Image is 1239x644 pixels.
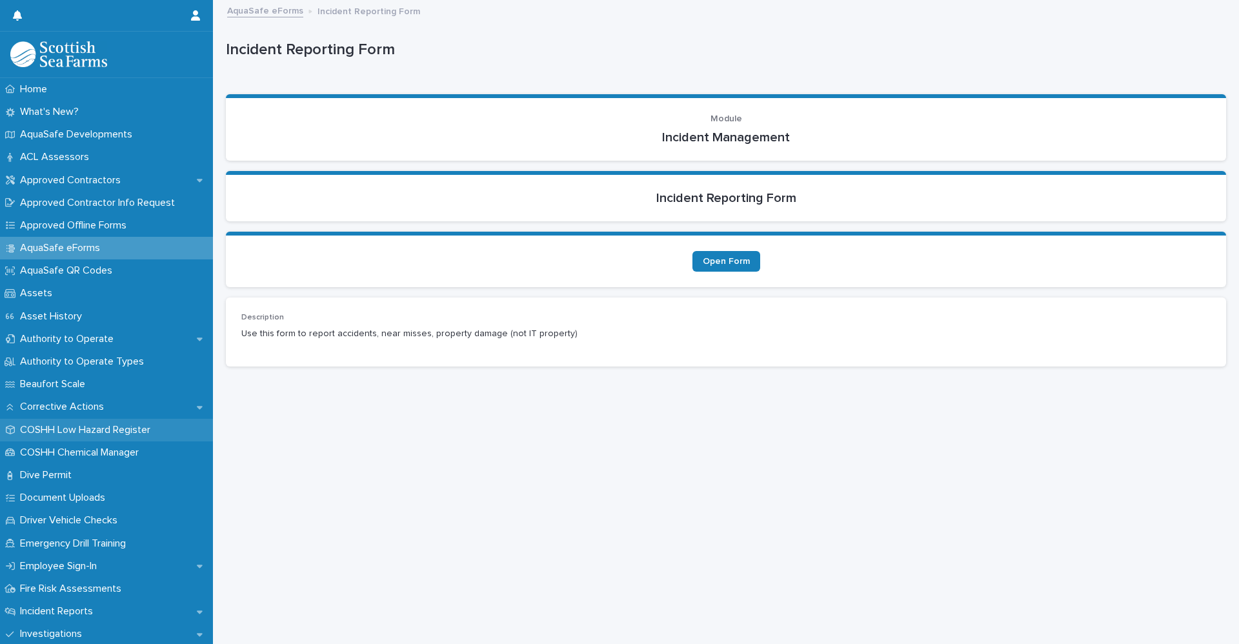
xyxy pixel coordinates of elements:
[15,469,82,481] p: Dive Permit
[15,310,92,323] p: Asset History
[15,560,107,572] p: Employee Sign-In
[15,605,103,618] p: Incident Reports
[15,151,99,163] p: ACL Assessors
[15,265,123,277] p: AquaSafe QR Codes
[241,314,284,321] span: Description
[241,327,1211,341] p: Use this form to report accidents, near misses, property damage (not IT property)
[15,492,116,504] p: Document Uploads
[15,219,137,232] p: Approved Offline Forms
[15,197,185,209] p: Approved Contractor Info Request
[15,174,131,186] p: Approved Contractors
[703,257,750,266] span: Open Form
[10,41,107,67] img: bPIBxiqnSb2ggTQWdOVV
[15,628,92,640] p: Investigations
[227,3,303,17] a: AquaSafe eForms
[15,83,57,96] p: Home
[15,401,114,413] p: Corrective Actions
[15,356,154,368] p: Authority to Operate Types
[15,424,161,436] p: COSHH Low Hazard Register
[15,287,63,299] p: Assets
[15,447,149,459] p: COSHH Chemical Manager
[317,3,420,17] p: Incident Reporting Form
[692,251,760,272] a: Open Form
[241,190,1211,206] p: Incident Reporting Form
[15,128,143,141] p: AquaSafe Developments
[15,333,124,345] p: Authority to Operate
[710,114,742,123] span: Module
[15,583,132,595] p: Fire Risk Assessments
[15,106,89,118] p: What's New?
[15,378,96,390] p: Beaufort Scale
[226,41,1221,59] p: Incident Reporting Form
[15,242,110,254] p: AquaSafe eForms
[15,514,128,527] p: Driver Vehicle Checks
[241,130,1211,145] p: Incident Management
[15,538,136,550] p: Emergency Drill Training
